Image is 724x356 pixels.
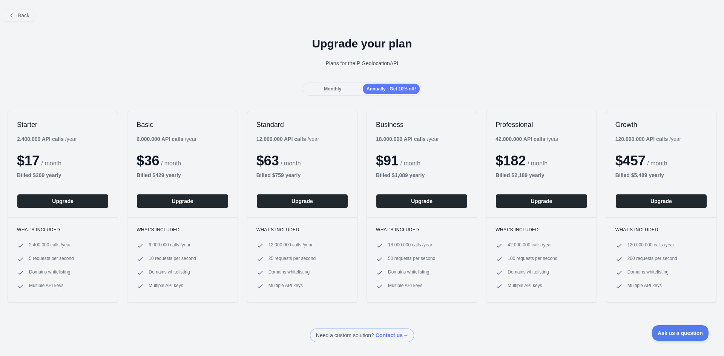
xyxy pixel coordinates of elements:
[376,136,426,142] b: 18.000.000 API calls
[256,120,348,129] h2: Standard
[495,135,558,143] div: / year
[376,153,399,168] span: $ 91
[376,120,468,129] h2: Business
[652,325,709,341] iframe: Toggle Customer Support
[256,135,319,143] div: / year
[495,136,545,142] b: 42.000.000 API calls
[495,153,526,168] span: $ 182
[376,135,439,143] div: / year
[256,136,306,142] b: 12.000.000 API calls
[495,120,587,129] h2: Professional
